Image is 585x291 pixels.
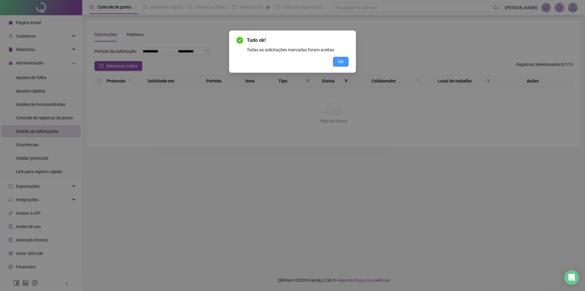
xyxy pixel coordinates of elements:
[247,37,349,44] span: Tudo ok!
[236,37,243,44] span: check-circle
[564,270,579,285] div: Open Intercom Messenger
[338,58,344,65] span: OK
[247,46,349,53] div: Todas as solicitações marcadas foram aceitas
[333,57,349,67] button: OK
